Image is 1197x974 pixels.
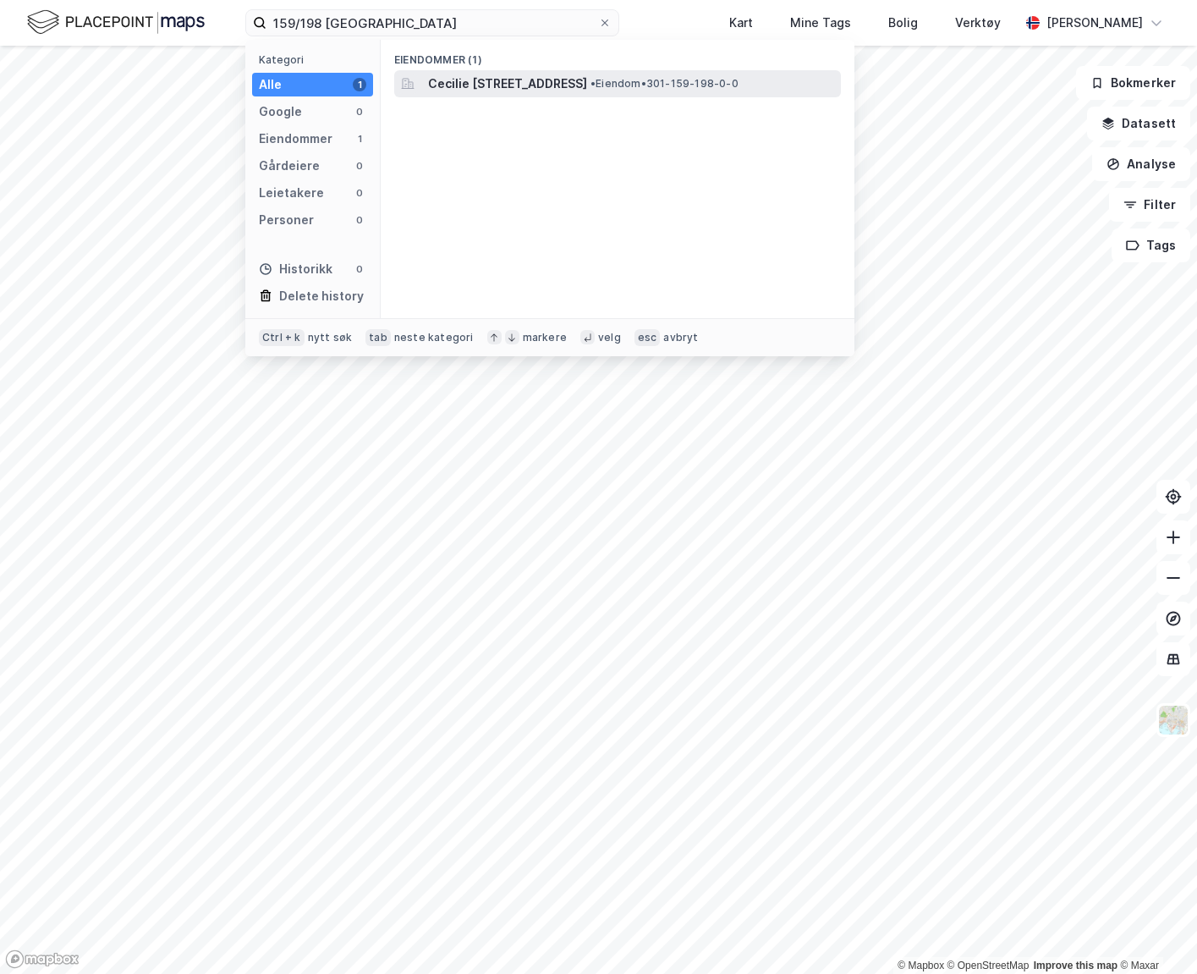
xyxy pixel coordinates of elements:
[663,331,698,344] div: avbryt
[1087,107,1190,140] button: Datasett
[428,74,587,94] span: Cecilie [STREET_ADDRESS]
[790,13,851,33] div: Mine Tags
[381,40,854,70] div: Eiendommer (1)
[259,102,302,122] div: Google
[888,13,918,33] div: Bolig
[279,286,364,306] div: Delete history
[590,77,596,90] span: •
[353,159,366,173] div: 0
[353,213,366,227] div: 0
[259,259,332,279] div: Historikk
[259,183,324,203] div: Leietakere
[955,13,1001,33] div: Verktøy
[353,262,366,276] div: 0
[27,8,205,37] img: logo.f888ab2527a4732fd821a326f86c7f29.svg
[259,53,373,66] div: Kategori
[598,331,621,344] div: velg
[1112,893,1197,974] iframe: Chat Widget
[259,156,320,176] div: Gårdeiere
[394,331,474,344] div: neste kategori
[1112,228,1190,262] button: Tags
[266,10,598,36] input: Søk på adresse, matrikkel, gårdeiere, leietakere eller personer
[5,949,80,969] a: Mapbox homepage
[1076,66,1190,100] button: Bokmerker
[947,960,1030,971] a: OpenStreetMap
[353,105,366,118] div: 0
[523,331,567,344] div: markere
[365,329,391,346] div: tab
[1109,188,1190,222] button: Filter
[1046,13,1143,33] div: [PERSON_NAME]
[308,331,353,344] div: nytt søk
[353,132,366,146] div: 1
[590,77,739,91] span: Eiendom • 301-159-198-0-0
[259,210,314,230] div: Personer
[729,13,753,33] div: Kart
[1092,147,1190,181] button: Analyse
[634,329,661,346] div: esc
[353,186,366,200] div: 0
[353,78,366,91] div: 1
[259,74,282,95] div: Alle
[1157,704,1189,736] img: Z
[1034,960,1117,971] a: Improve this map
[898,960,944,971] a: Mapbox
[259,329,305,346] div: Ctrl + k
[259,129,332,149] div: Eiendommer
